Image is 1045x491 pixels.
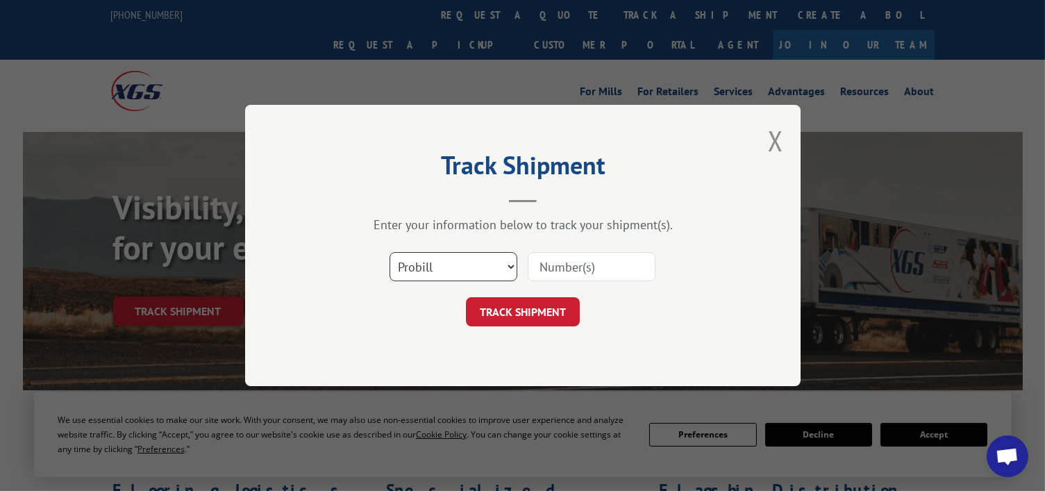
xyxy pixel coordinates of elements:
[768,122,783,159] button: Close modal
[315,156,731,182] h2: Track Shipment
[528,252,655,281] input: Number(s)
[987,435,1028,477] div: Open chat
[466,297,580,326] button: TRACK SHIPMENT
[315,217,731,233] div: Enter your information below to track your shipment(s).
